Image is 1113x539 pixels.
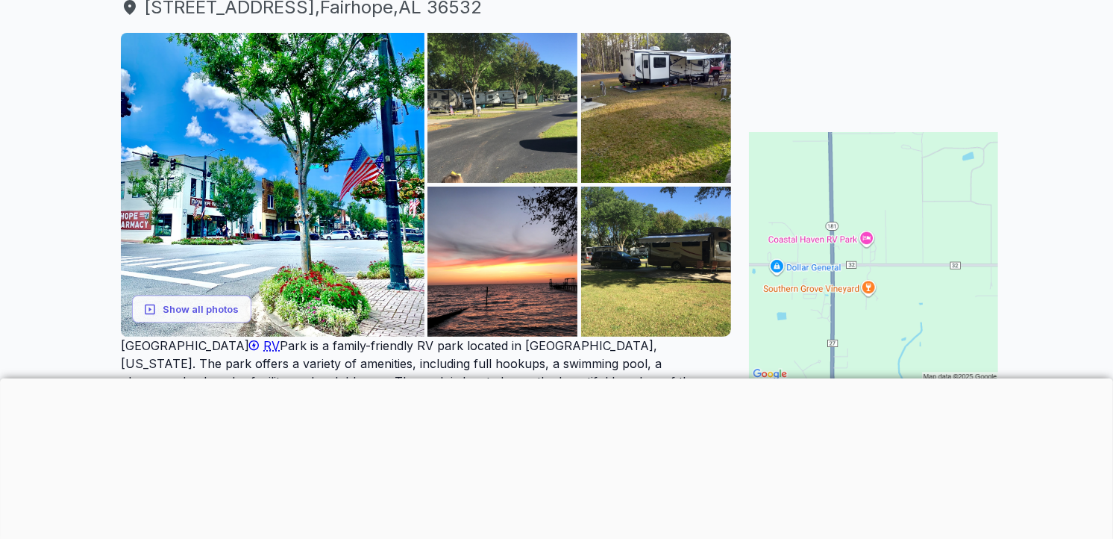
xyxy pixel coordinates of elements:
[121,33,424,337] img: AAcXr8p3w9_J6fJm90JVfUKHo42vl4BBH6jPu0vfV7wEcCjXwNoTQbY78TQboV7_i9ZfwGHQVk4NkDQof9KjWx074V6xTap3x...
[263,338,280,353] span: RV
[749,132,998,381] img: Map for Coastal Haven RV Park
[581,187,731,337] img: AAcXr8oy7ltDOp5bHZiQN_9xsXE-sq3a6PJvf6AHmgQNeG-k6Pg3fVg_ToUcYdxpxpK1K7v8PoDwEbKtKvVBd5ICBszk_f9Qy...
[581,33,731,183] img: AAcXr8o-FetsuNrk74fUrCDYj-j2zL1yeTNORsI8QDCHGr9JvqHPAZs5fRdE2dtGGIC42Qc9B-D8dvcHeDePLdP3zKEdhf59W...
[121,337,731,426] p: [GEOGRAPHIC_DATA] Park is a family-friendly RV park located in [GEOGRAPHIC_DATA], [US_STATE]. The...
[427,187,577,337] img: AAcXr8qWAUbOOQR_LXzQ-_BEmNRdHnJ3K1R0Bq9U_G49agxfkyJkl7s2Tr0Or4hRxYV99hYOy3a8hnMVi1hBO1IPoeDPo4jJ4...
[427,33,577,183] img: AAcXr8qvhYpm5nUjQyj4TomOZL-CMwyBsLl3laZM6aIvoO1G2NaM74MMT5uJzBdEv-5UxWG__hOC2o9k10UbHYFewBVjx2u3i...
[132,296,251,323] button: Show all photos
[249,338,280,353] a: RV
